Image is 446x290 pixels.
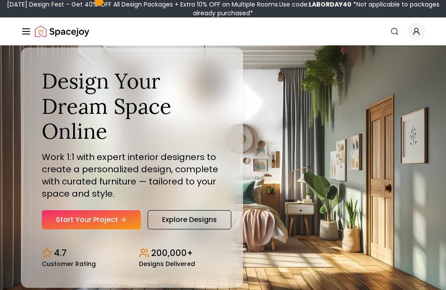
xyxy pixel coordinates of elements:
small: Designs Delivered [139,261,195,267]
div: Design stats [42,240,222,267]
a: Spacejoy [35,23,89,40]
p: Work 1:1 with expert interior designers to create a personalized design, complete with curated fu... [42,151,222,200]
nav: Global [21,17,425,45]
a: Explore Designs [148,210,231,229]
p: 4.7 [54,247,67,259]
p: 200,000+ [151,247,193,259]
img: Spacejoy Logo [35,23,89,40]
h1: Design Your Dream Space Online [42,68,222,144]
small: Customer Rating [42,261,96,267]
a: Start Your Project [42,210,141,229]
